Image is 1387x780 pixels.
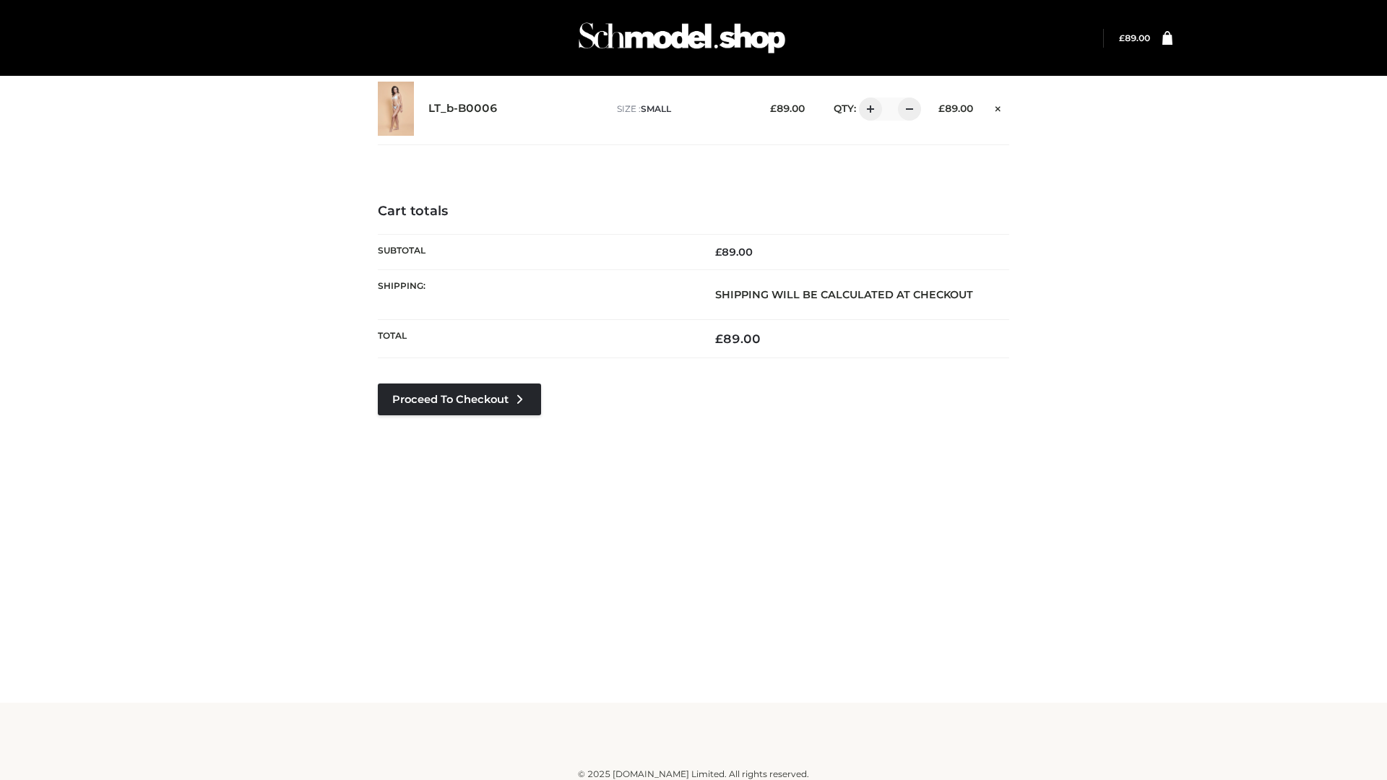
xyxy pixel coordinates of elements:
[378,269,693,319] th: Shipping:
[715,331,761,346] bdi: 89.00
[715,288,973,301] strong: Shipping will be calculated at checkout
[715,246,722,259] span: £
[617,103,748,116] p: size :
[938,103,945,114] span: £
[428,102,498,116] a: LT_b-B0006
[378,320,693,358] th: Total
[378,204,1009,220] h4: Cart totals
[938,103,973,114] bdi: 89.00
[1119,32,1150,43] bdi: 89.00
[378,383,541,415] a: Proceed to Checkout
[641,103,671,114] span: SMALL
[715,331,723,346] span: £
[574,9,790,66] img: Schmodel Admin 964
[988,97,1009,116] a: Remove this item
[770,103,777,114] span: £
[1119,32,1125,43] span: £
[378,234,693,269] th: Subtotal
[1119,32,1150,43] a: £89.00
[819,97,916,121] div: QTY:
[715,246,753,259] bdi: 89.00
[378,82,414,136] img: LT_b-B0006 - SMALL
[770,103,805,114] bdi: 89.00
